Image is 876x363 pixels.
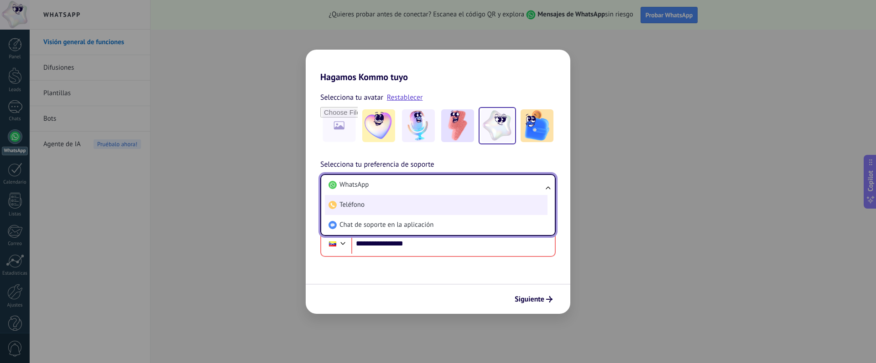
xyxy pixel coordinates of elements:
img: -1.jpeg [362,109,395,142]
span: Selecciona tu preferencia de soporte [320,159,434,171]
div: Venezuela: + 58 [324,234,341,253]
img: -4.jpeg [481,109,514,142]
span: Siguiente [515,296,544,302]
h2: Hagamos Kommo tuyo [306,50,570,82]
span: Chat de soporte en la aplicación [339,220,433,230]
span: Selecciona tu avatar [320,92,383,103]
a: Restablecer [387,93,423,102]
img: -5.jpeg [521,109,553,142]
span: Teléfono [339,200,365,210]
button: Siguiente [511,291,557,307]
img: -2.jpeg [402,109,435,142]
span: WhatsApp [339,180,369,189]
img: -3.jpeg [441,109,474,142]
